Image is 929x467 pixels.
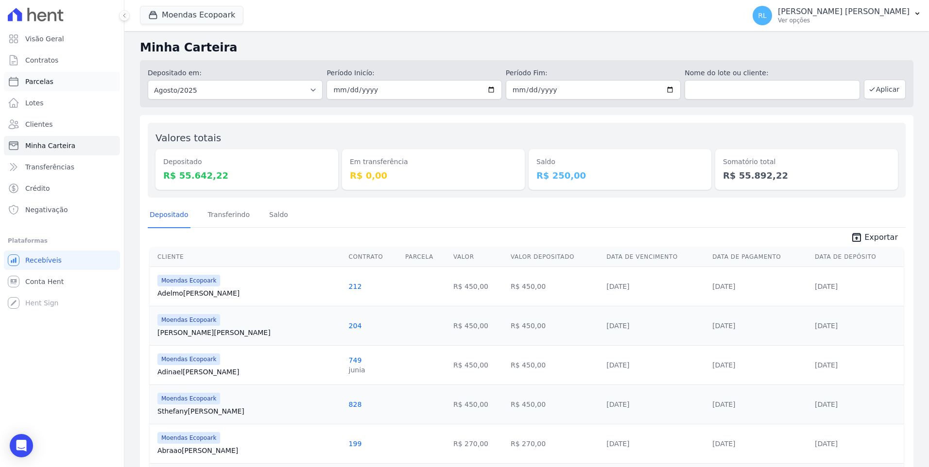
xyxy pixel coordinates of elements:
[4,72,120,91] a: Parcelas
[606,440,629,448] a: [DATE]
[507,306,602,345] td: R$ 450,00
[140,6,243,24] button: Moendas Ecopoark
[349,322,362,330] a: 204
[140,39,913,56] h2: Minha Carteira
[349,400,362,408] a: 828
[723,169,890,182] dd: R$ 55.892,22
[148,69,202,77] label: Depositado em:
[507,267,602,306] td: R$ 450,00
[25,277,64,286] span: Conta Hent
[536,157,704,167] dt: Saldo
[758,12,767,19] span: RL
[4,136,120,155] a: Minha Carteira
[745,2,929,29] button: RL [PERSON_NAME] [PERSON_NAME] Ver opções
[4,157,120,177] a: Transferências
[25,34,64,44] span: Visão Geral
[815,400,838,408] a: [DATE]
[25,98,44,108] span: Lotes
[712,283,735,290] a: [DATE]
[449,384,507,424] td: R$ 450,00
[25,205,68,215] span: Negativação
[349,283,362,290] a: 212
[811,247,904,267] th: Data de Depósito
[349,365,365,375] div: junia
[4,50,120,70] a: Contratos
[507,384,602,424] td: R$ 450,00
[4,179,120,198] a: Crédito
[350,157,517,167] dt: Em transferência
[157,393,220,404] span: Moendas Ecopoark
[712,361,735,369] a: [DATE]
[723,157,890,167] dt: Somatório total
[778,17,910,24] p: Ver opções
[157,275,220,286] span: Moendas Ecopoark
[25,119,52,129] span: Clientes
[25,55,58,65] span: Contratos
[148,203,190,228] a: Depositado
[10,434,33,457] div: Open Intercom Messenger
[815,283,838,290] a: [DATE]
[606,322,629,330] a: [DATE]
[507,247,602,267] th: Valor Depositado
[150,247,345,267] th: Cliente
[206,203,252,228] a: Transferindo
[157,432,220,444] span: Moendas Ecopoark
[157,367,341,377] a: Adinael[PERSON_NAME]
[536,169,704,182] dd: R$ 250,00
[345,247,401,267] th: Contrato
[712,400,735,408] a: [DATE]
[708,247,811,267] th: Data de Pagamento
[155,132,221,144] label: Valores totais
[864,232,898,243] span: Exportar
[157,288,341,298] a: Adelmo[PERSON_NAME]
[449,247,507,267] th: Valor
[602,247,708,267] th: Data de Vencimento
[815,361,838,369] a: [DATE]
[4,29,120,49] a: Visão Geral
[25,255,62,265] span: Recebíveis
[4,272,120,291] a: Conta Hent
[4,250,120,270] a: Recebíveis
[712,440,735,448] a: [DATE]
[843,232,906,245] a: unarchive Exportar
[449,424,507,463] td: R$ 270,00
[401,247,449,267] th: Parcela
[506,68,681,78] label: Período Fim:
[25,183,50,193] span: Crédito
[267,203,290,228] a: Saldo
[4,200,120,219] a: Negativação
[851,232,862,243] i: unarchive
[8,235,116,247] div: Plataformas
[606,361,629,369] a: [DATE]
[349,356,362,364] a: 749
[778,7,910,17] p: [PERSON_NAME] [PERSON_NAME]
[25,77,53,86] span: Parcelas
[157,328,341,337] a: [PERSON_NAME][PERSON_NAME]
[815,322,838,330] a: [DATE]
[606,283,629,290] a: [DATE]
[815,440,838,448] a: [DATE]
[507,345,602,384] td: R$ 450,00
[163,169,330,182] dd: R$ 55.642,22
[349,440,362,448] a: 199
[4,93,120,113] a: Lotes
[25,141,75,150] span: Minha Carteira
[157,406,341,416] a: Sthefany[PERSON_NAME]
[449,306,507,345] td: R$ 450,00
[350,169,517,182] dd: R$ 0,00
[712,322,735,330] a: [DATE]
[507,424,602,463] td: R$ 270,00
[157,314,220,326] span: Moendas Ecopoark
[327,68,501,78] label: Período Inicío:
[25,162,74,172] span: Transferências
[449,345,507,384] td: R$ 450,00
[606,400,629,408] a: [DATE]
[685,68,860,78] label: Nome do lote ou cliente:
[449,267,507,306] td: R$ 450,00
[157,353,220,365] span: Moendas Ecopoark
[157,446,341,455] a: Abraao[PERSON_NAME]
[163,157,330,167] dt: Depositado
[864,80,906,99] button: Aplicar
[4,115,120,134] a: Clientes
